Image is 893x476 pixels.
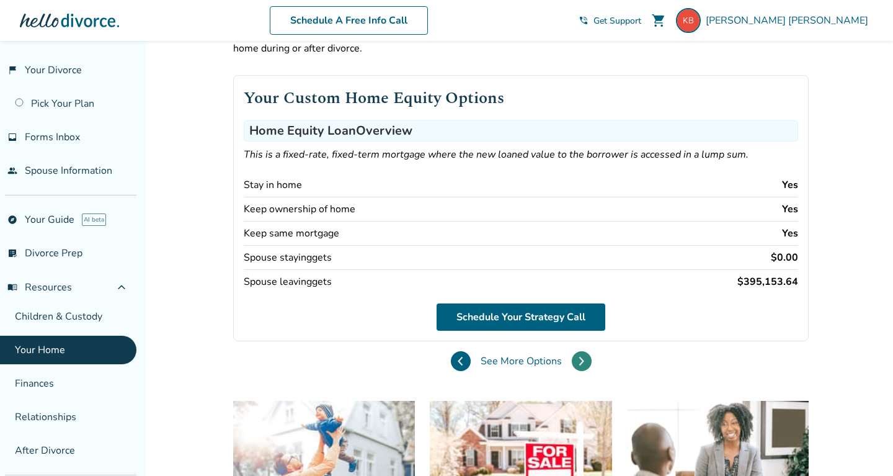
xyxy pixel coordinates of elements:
span: [PERSON_NAME] [PERSON_NAME] [706,14,873,27]
span: Resources [7,281,72,294]
div: Yes [782,227,798,240]
span: Get Support [593,15,641,27]
span: expand_less [114,280,129,295]
div: $0.00 [771,251,798,264]
iframe: Chat Widget [831,416,893,476]
span: flag_2 [7,65,17,75]
span: Forms Inbox [25,130,80,144]
span: AI beta [82,213,106,226]
div: Yes [782,202,798,216]
a: Schedule A Free Info Call [270,6,428,35]
p: This is a fixed-rate, fixed-term mortgage where the new loaned value to the borrower is accessed ... [244,146,798,163]
div: Yes [782,178,798,192]
div: Spouse staying gets [244,251,332,264]
span: phone_in_talk [579,16,589,25]
span: See More Options [481,354,562,368]
span: explore [7,215,17,225]
a: Schedule Your Strategy Call [437,303,605,331]
div: Stay in home [244,178,302,192]
span: list_alt_check [7,248,17,258]
a: phone_in_talkGet Support [579,15,641,27]
div: $395,153.64 [737,275,798,289]
span: menu_book [7,282,17,292]
div: Spouse leaving gets [244,275,332,289]
span: people [7,166,17,176]
div: Keep ownership of home [244,202,355,216]
div: Keep same mortgage [244,227,339,240]
img: kjbentzen@hotmail.com [676,8,701,33]
span: shopping_cart [651,13,666,28]
span: inbox [7,132,17,142]
h2: Your Custom Home Equity Options [244,86,798,110]
h3: Home Equity Loan Overview [244,120,798,141]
